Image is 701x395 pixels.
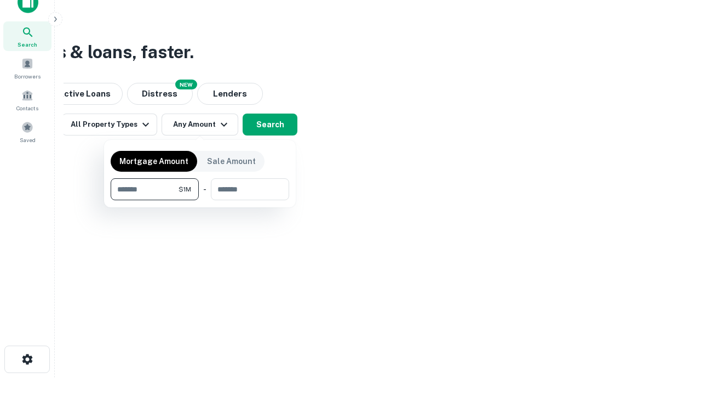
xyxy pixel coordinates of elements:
[119,155,188,167] p: Mortgage Amount
[179,184,191,194] span: $1M
[203,178,206,200] div: -
[207,155,256,167] p: Sale Amount
[646,307,701,360] iframe: Chat Widget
